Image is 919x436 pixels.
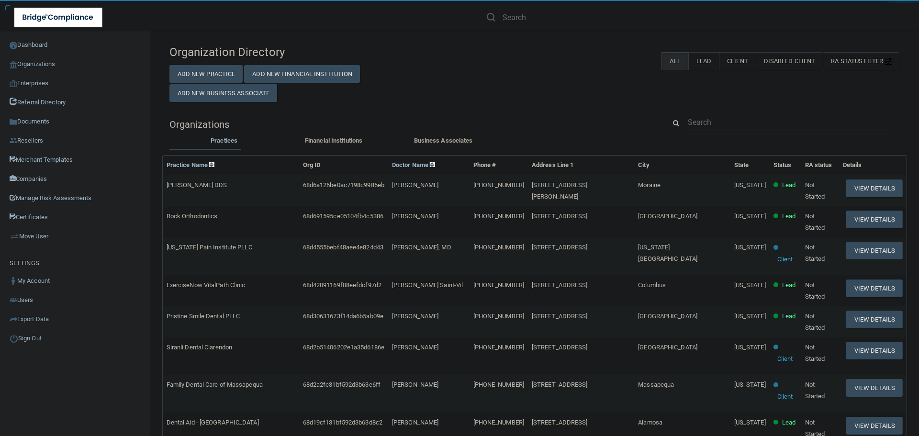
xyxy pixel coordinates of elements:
span: [PHONE_NUMBER] [473,244,524,251]
span: 68d4555bebf48aee4e824d43 [303,244,383,251]
span: 68d2a2fe31bf592d3b63e6ff [303,381,381,388]
a: Practice Name [167,161,214,168]
h5: Organizations [169,119,652,130]
span: Moraine [638,181,661,189]
span: Alamosa [638,419,662,426]
th: Status [770,156,801,175]
span: [PHONE_NUMBER] [473,181,524,189]
button: Add New Business Associate [169,84,278,102]
li: Business Associate [389,135,498,149]
span: [US_STATE][GEOGRAPHIC_DATA] [638,244,697,262]
label: Lead [688,52,719,70]
span: [PHONE_NUMBER] [473,212,524,220]
span: [PERSON_NAME] [392,344,438,351]
span: [US_STATE] [734,181,766,189]
input: Search [503,9,590,26]
span: [PERSON_NAME] [392,381,438,388]
span: RA Status Filter [831,57,892,65]
span: Practices [211,137,237,144]
label: SETTINGS [10,257,39,269]
span: [US_STATE] [734,419,766,426]
img: icon-filter@2x.21656d0b.png [885,58,892,66]
span: [PERSON_NAME] DDS [167,181,227,189]
span: [PHONE_NUMBER] [473,313,524,320]
img: ic_power_dark.7ecde6b1.png [10,334,18,343]
p: Client [777,254,793,265]
label: Practices [174,135,274,146]
li: Financial Institutions [279,135,389,149]
span: Business Associates [414,137,473,144]
p: Client [777,391,793,402]
p: Client [777,353,793,365]
button: View Details [846,179,903,197]
span: Not Started [805,381,825,400]
span: [STREET_ADDRESS] [532,419,588,426]
th: State [730,156,770,175]
label: Business Associates [393,135,493,146]
span: [US_STATE] [734,212,766,220]
span: [STREET_ADDRESS] [532,281,588,289]
img: ic_reseller.de258add.png [10,137,17,145]
a: Doctor Name [392,161,435,168]
p: Lead [782,279,796,291]
span: 68d6a126be0ac7198c9985eb [303,181,384,189]
span: [US_STATE] [734,281,766,289]
img: ic-search.3b580494.png [487,13,495,22]
button: View Details [846,279,903,297]
button: Add New Financial Institution [244,65,360,83]
span: 68d30631673f14da6b5ab09e [303,313,383,320]
span: [GEOGRAPHIC_DATA] [638,313,697,320]
span: 68d691595ce05104fb4c5386 [303,212,383,220]
img: bridge_compliance_login_screen.278c3ca4.svg [14,8,102,27]
span: ExerciseNow VitalPath Clinic [167,281,246,289]
span: 68d42091169f08eefdcf97d2 [303,281,381,289]
button: View Details [846,379,903,397]
p: Lead [782,311,796,322]
label: All [661,52,688,70]
button: View Details [846,211,903,228]
p: Lead [782,179,796,191]
span: Not Started [805,244,825,262]
label: Financial Institutions [284,135,384,146]
span: [PERSON_NAME] [392,181,438,189]
span: [US_STATE] [734,313,766,320]
span: [PERSON_NAME] Saint-Vil [392,281,463,289]
span: [PHONE_NUMBER] [473,381,524,388]
span: [PHONE_NUMBER] [473,281,524,289]
span: [PERSON_NAME] [392,313,438,320]
span: Not Started [805,181,825,200]
span: Massapequa [638,381,674,388]
span: [PHONE_NUMBER] [473,344,524,351]
th: City [634,156,730,175]
span: Not Started [805,344,825,362]
button: View Details [846,242,903,259]
img: ic_dashboard_dark.d01f4a41.png [10,42,17,49]
th: Phone # [470,156,528,175]
span: 68d2b51406202e1a35d6186e [303,344,384,351]
span: [US_STATE] Pain Institute PLLC [167,244,252,251]
span: 68d19cf131bf592d3b63d8c2 [303,419,382,426]
span: Not Started [805,281,825,300]
span: [PERSON_NAME] [392,212,438,220]
span: [STREET_ADDRESS] [532,381,588,388]
span: Columbus [638,281,666,289]
img: icon-export.b9366987.png [10,315,17,323]
h4: Organization Directory [169,46,403,58]
span: [US_STATE] [734,344,766,351]
li: Practices [169,135,279,149]
img: icon-documents.8dae5593.png [10,118,17,126]
button: View Details [846,311,903,328]
span: Not Started [805,313,825,331]
button: View Details [846,417,903,435]
button: View Details [846,342,903,359]
span: Rock Orthodontics [167,212,218,220]
span: Not Started [805,212,825,231]
th: Address Line 1 [528,156,634,175]
p: Lead [782,417,796,428]
span: Financial Institutions [305,137,362,144]
img: ic_user_dark.df1a06c3.png [10,277,17,285]
p: Lead [782,211,796,222]
span: [STREET_ADDRESS] [532,212,588,220]
label: Client [719,52,756,70]
span: [PERSON_NAME] [392,419,438,426]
